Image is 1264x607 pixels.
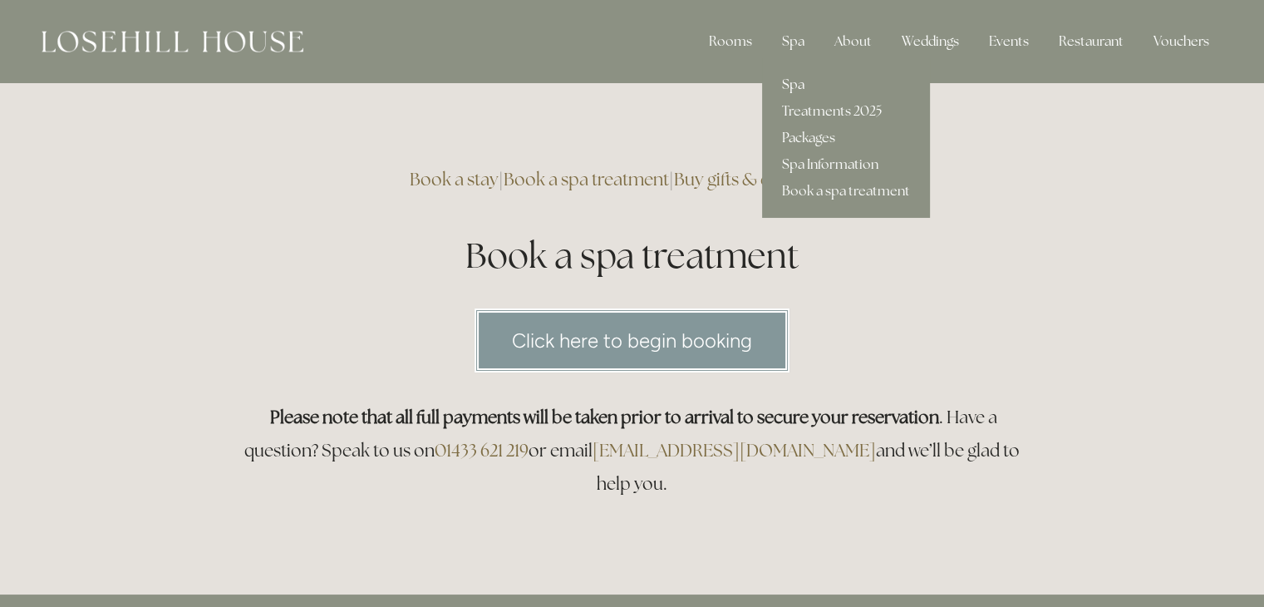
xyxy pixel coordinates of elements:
[762,151,930,178] a: Spa Information
[762,72,930,98] a: Spa
[504,168,669,190] a: Book a spa treatment
[696,25,765,58] div: Rooms
[235,163,1030,196] h3: | |
[1045,25,1137,58] div: Restaurant
[435,439,529,461] a: 01433 621 219
[769,25,818,58] div: Spa
[821,25,885,58] div: About
[235,401,1030,501] h3: . Have a question? Speak to us on or email and we’ll be glad to help you.
[762,98,930,125] a: Treatments 2025
[674,168,854,190] a: Buy gifts & experiences
[976,25,1042,58] div: Events
[475,308,789,373] a: Click here to begin booking
[762,178,930,205] a: Book a spa treatment
[42,31,303,52] img: Losehill House
[593,439,876,461] a: [EMAIL_ADDRESS][DOMAIN_NAME]
[888,25,972,58] div: Weddings
[410,168,499,190] a: Book a stay
[762,125,930,151] a: Packages
[270,406,939,428] strong: Please note that all full payments will be taken prior to arrival to secure your reservation
[1140,25,1222,58] a: Vouchers
[235,231,1030,280] h1: Book a spa treatment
